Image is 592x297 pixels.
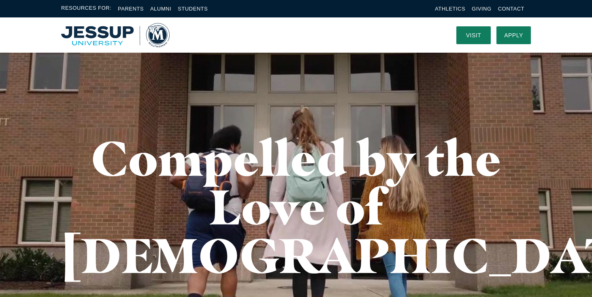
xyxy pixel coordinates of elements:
a: Alumni [150,6,171,12]
a: Home [61,23,170,47]
a: Parents [118,6,144,12]
a: Students [178,6,208,12]
img: Multnomah University Logo [61,23,170,47]
a: Visit [456,26,491,44]
a: Athletics [435,6,465,12]
a: Giving [472,6,492,12]
a: Contact [498,6,524,12]
h1: Compelled by the Love of [DEMOGRAPHIC_DATA] [61,134,531,280]
a: Apply [496,26,531,44]
span: Resources For: [61,4,111,13]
